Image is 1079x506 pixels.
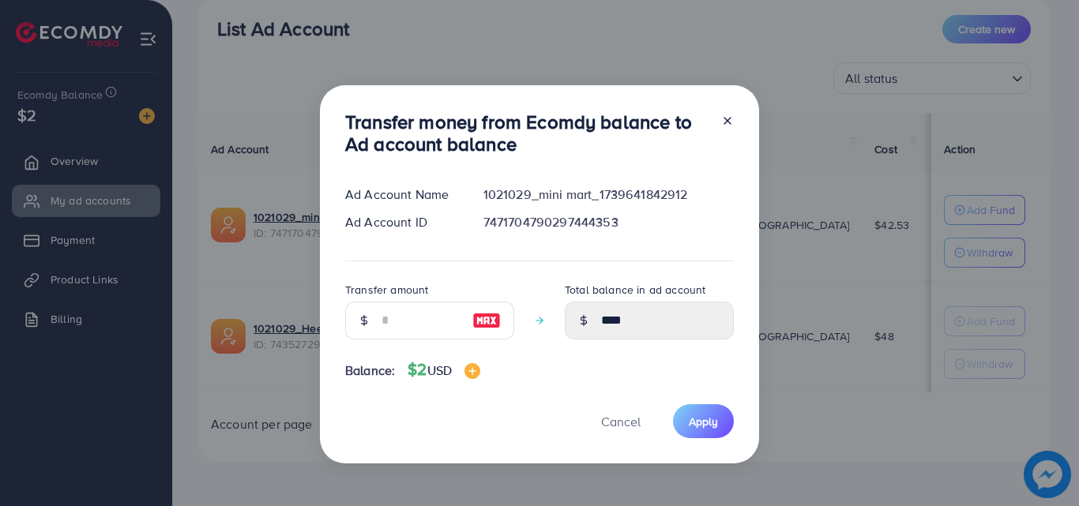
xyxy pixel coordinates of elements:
span: Apply [689,414,718,429]
span: USD [427,362,452,379]
h3: Transfer money from Ecomdy balance to Ad account balance [345,111,709,156]
button: Cancel [581,404,660,438]
div: 1021029_mini mart_1739641842912 [471,186,746,204]
span: Balance: [345,362,395,380]
span: Cancel [601,413,641,430]
div: Ad Account ID [333,213,471,231]
img: image [472,311,501,330]
div: Ad Account Name [333,186,471,204]
button: Apply [673,404,734,438]
img: image [464,363,480,379]
label: Total balance in ad account [565,282,705,298]
h4: $2 [408,360,480,380]
label: Transfer amount [345,282,428,298]
div: 7471704790297444353 [471,213,746,231]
